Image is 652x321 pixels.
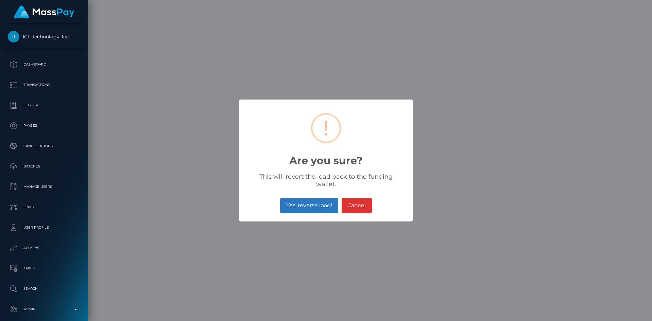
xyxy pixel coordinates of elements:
[8,161,80,172] p: Batches
[323,114,329,142] div: !
[280,198,338,213] button: Yes, reverse load!
[8,304,80,314] p: Admin
[14,5,74,19] img: MassPay Logo
[8,202,80,212] p: Links
[8,121,80,131] p: Payees
[8,263,80,273] p: Taxes
[8,141,80,151] p: Cancellations
[8,284,80,294] p: Search
[8,182,80,192] p: Manage Users
[239,146,413,167] h2: Are you sure?
[8,100,80,110] p: Ledger
[5,34,83,40] span: ICF Technology, Inc.
[239,167,413,190] div: This will revert the load back to the funding wallet.
[342,198,372,213] button: Cancel
[8,80,80,90] p: Transactions
[8,31,19,42] img: ICF Technology, Inc.
[8,222,80,233] p: User Profile
[8,243,80,253] p: API Keys
[8,59,80,70] p: Dashboard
